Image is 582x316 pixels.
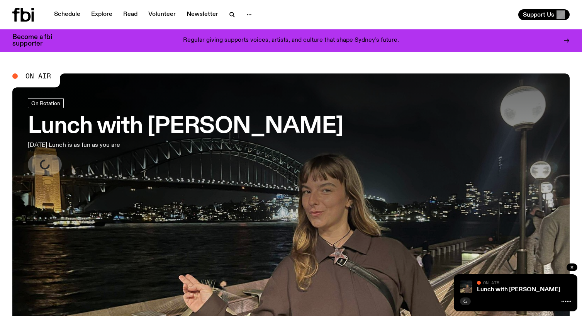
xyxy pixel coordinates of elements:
[119,9,142,20] a: Read
[477,287,560,293] a: Lunch with [PERSON_NAME]
[28,98,343,175] a: Lunch with [PERSON_NAME][DATE] Lunch is as fun as you are
[483,280,499,285] span: On Air
[182,9,223,20] a: Newsletter
[183,37,399,44] p: Regular giving supports voices, artists, and culture that shape Sydney’s future.
[28,141,226,150] p: [DATE] Lunch is as fun as you are
[12,34,62,47] h3: Become a fbi supporter
[25,73,51,80] span: On Air
[87,9,117,20] a: Explore
[518,9,570,20] button: Support Us
[523,11,554,18] span: Support Us
[144,9,180,20] a: Volunteer
[49,9,85,20] a: Schedule
[28,116,343,138] h3: Lunch with [PERSON_NAME]
[28,98,64,108] a: On Rotation
[460,280,472,293] img: Izzy Page stands above looking down at Opera Bar. She poses in front of the Harbour Bridge in the...
[31,100,60,106] span: On Rotation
